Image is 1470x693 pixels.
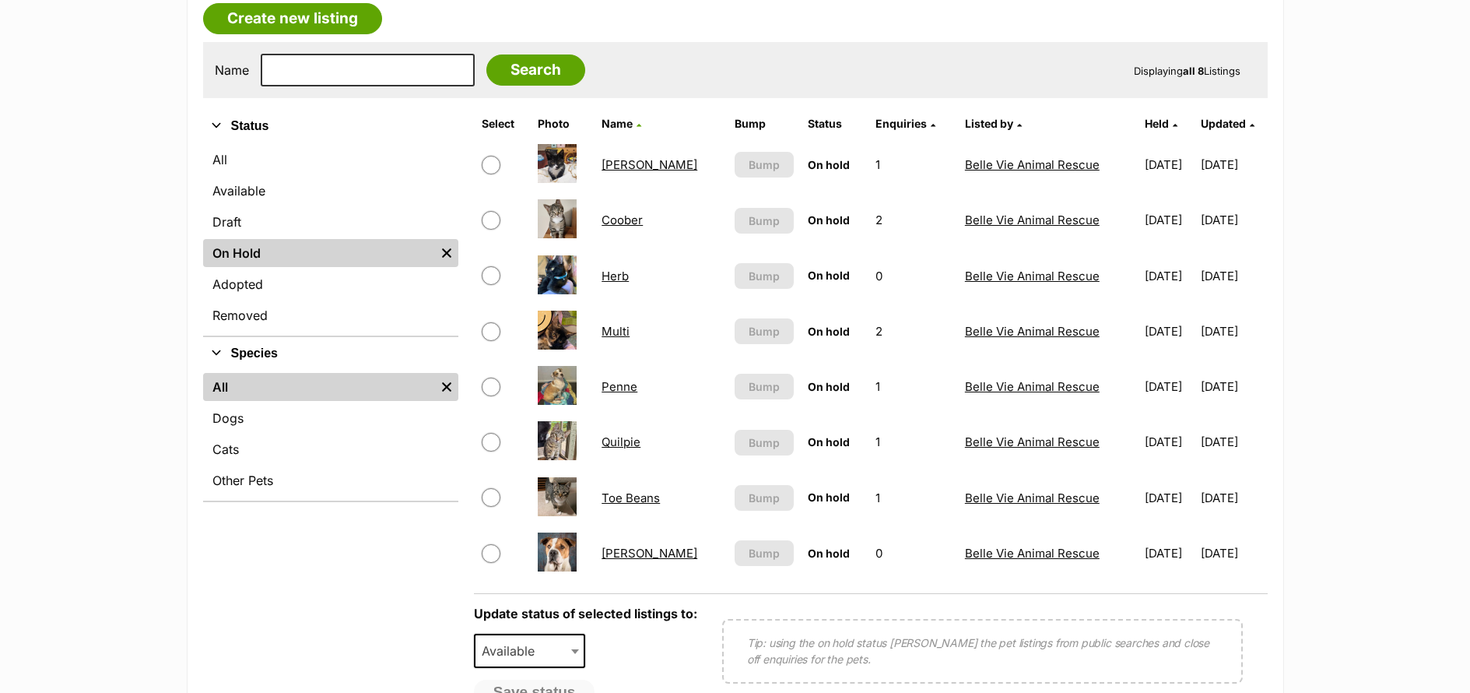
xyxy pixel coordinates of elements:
td: [DATE] [1138,193,1199,247]
span: On hold [808,380,850,393]
button: Bump [735,263,794,289]
a: Draft [203,208,458,236]
input: Search [486,55,585,86]
a: Create new listing [203,3,382,34]
td: [DATE] [1201,360,1266,413]
td: [DATE] [1201,471,1266,525]
a: Remove filter [435,373,458,401]
span: Bump [749,490,780,506]
a: Enquiries [875,117,935,130]
span: Bump [749,323,780,339]
a: Toe Beans [602,491,660,505]
a: On Hold [203,239,435,267]
a: Listed by [965,117,1022,130]
td: [DATE] [1138,360,1199,413]
td: 1 [869,360,957,413]
span: Bump [749,545,780,561]
span: On hold [808,158,850,171]
span: Bump [749,157,780,173]
a: Belle Vie Animal Rescue [965,213,1100,227]
label: Update status of selected listings to: [474,606,697,621]
td: 1 [869,415,957,469]
a: Dogs [203,404,458,432]
span: Bump [749,378,780,395]
a: Available [203,177,458,205]
a: Herb [602,269,629,283]
a: Held [1145,117,1177,130]
button: Bump [735,430,794,456]
span: Updated [1201,117,1246,130]
div: Species [203,370,458,501]
td: 1 [869,471,957,525]
a: Other Pets [203,466,458,494]
td: 2 [869,193,957,247]
a: Belle Vie Animal Rescue [965,269,1100,283]
span: On hold [808,547,850,560]
span: Bump [749,213,780,229]
a: Belle Vie Animal Rescue [965,379,1100,394]
td: [DATE] [1138,526,1199,580]
th: Select [475,111,530,136]
span: On hold [808,491,850,504]
span: On hold [808,213,850,227]
td: [DATE] [1138,304,1199,358]
div: Status [203,142,458,336]
a: Belle Vie Animal Rescue [965,546,1100,561]
td: [DATE] [1201,249,1266,303]
a: [PERSON_NAME] [602,157,697,172]
span: On hold [808,325,850,338]
span: Bump [749,268,780,284]
a: Belle Vie Animal Rescue [965,434,1100,449]
a: Belle Vie Animal Rescue [965,491,1100,505]
a: Updated [1201,117,1254,130]
span: Held [1145,117,1169,130]
span: On hold [808,435,850,449]
th: Photo [532,111,594,136]
span: Listed by [965,117,1013,130]
span: Bump [749,434,780,451]
td: [DATE] [1201,415,1266,469]
button: Bump [735,485,794,511]
button: Bump [735,374,794,399]
td: 2 [869,304,957,358]
td: [DATE] [1201,138,1266,192]
span: On hold [808,269,850,282]
a: Multi [602,324,630,339]
button: Species [203,343,458,364]
button: Bump [735,152,794,178]
td: 0 [869,526,957,580]
label: Name [215,63,249,77]
span: Displaying Listings [1134,65,1240,77]
a: Remove filter [435,239,458,267]
span: Name [602,117,633,130]
a: Belle Vie Animal Rescue [965,157,1100,172]
td: [DATE] [1138,415,1199,469]
button: Status [203,116,458,136]
button: Bump [735,318,794,344]
td: [DATE] [1138,138,1199,192]
th: Status [802,111,868,136]
a: Removed [203,301,458,329]
td: [DATE] [1201,193,1266,247]
button: Bump [735,540,794,566]
a: All [203,373,435,401]
a: Quilpie [602,434,640,449]
a: All [203,146,458,174]
span: Available [475,640,550,662]
td: 0 [869,249,957,303]
a: Coober [602,213,643,227]
td: [DATE] [1138,471,1199,525]
a: [PERSON_NAME] [602,546,697,561]
td: [DATE] [1201,304,1266,358]
th: Bump [728,111,800,136]
p: Tip: using the on hold status [PERSON_NAME] the pet listings from public searches and close off e... [747,635,1218,667]
span: Available [474,634,586,668]
a: Belle Vie Animal Rescue [965,324,1100,339]
a: Cats [203,435,458,463]
span: translation missing: en.admin.listings.index.attributes.enquiries [875,117,927,130]
td: 1 [869,138,957,192]
td: [DATE] [1138,249,1199,303]
td: [DATE] [1201,526,1266,580]
a: Adopted [203,270,458,298]
a: Penne [602,379,637,394]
